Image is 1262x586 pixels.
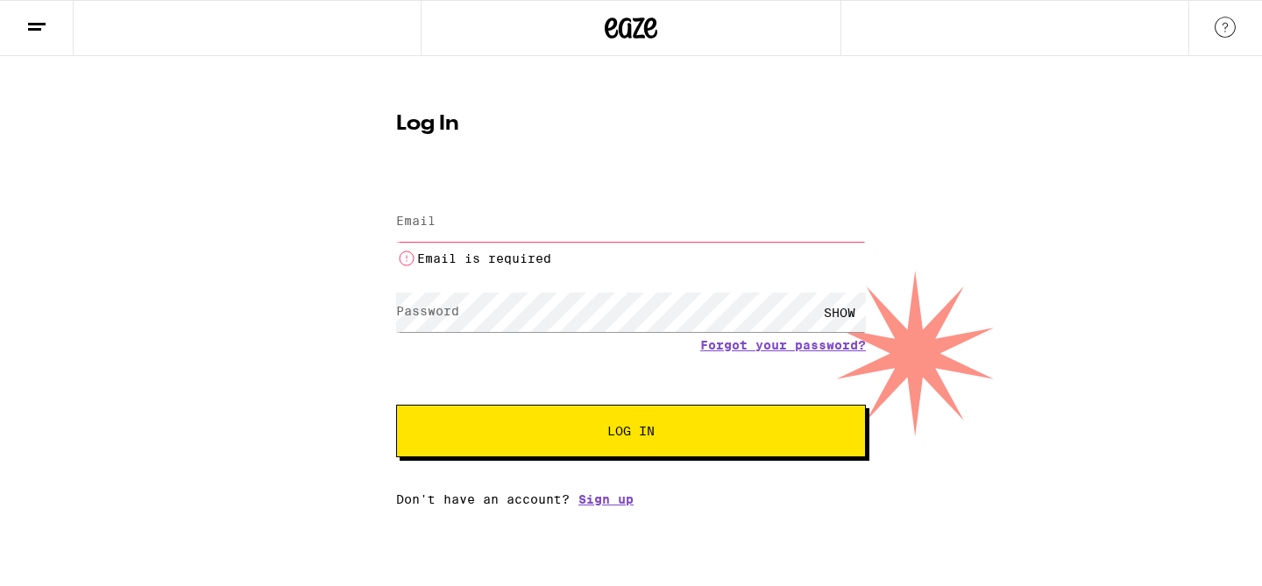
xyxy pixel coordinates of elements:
label: Password [396,304,459,318]
input: Email [396,202,866,242]
span: Log In [607,425,655,437]
button: Log In [396,405,866,457]
li: Email is required [396,248,866,269]
h1: Log In [396,114,866,135]
label: Email [396,214,436,228]
a: Sign up [578,492,634,506]
div: SHOW [813,293,866,332]
div: Don't have an account? [396,492,866,506]
a: Forgot your password? [700,338,866,352]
